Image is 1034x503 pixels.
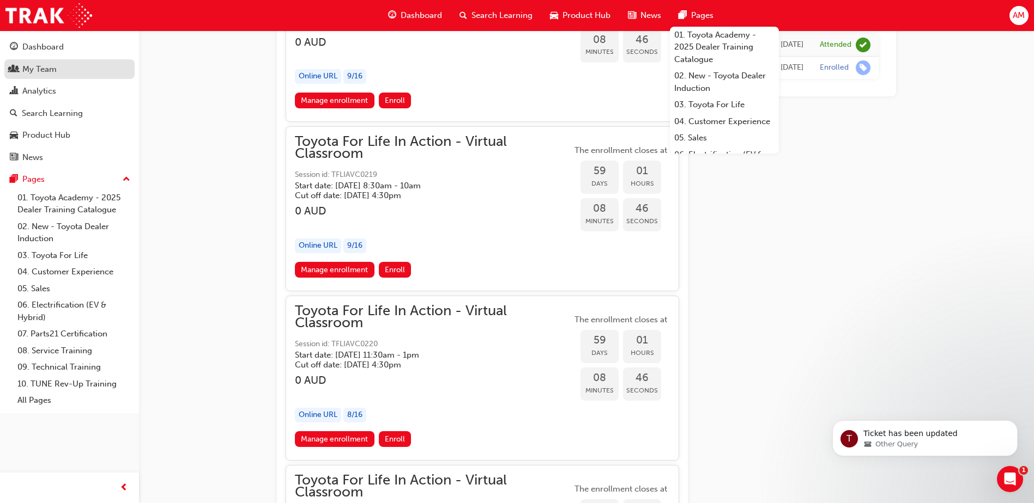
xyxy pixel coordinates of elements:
span: The enrollment closes at [572,314,670,326]
span: up-icon [123,173,130,187]
div: Online URL [295,238,341,253]
a: 02. New - Toyota Dealer Induction [13,218,135,247]
a: All Pages [13,392,135,409]
span: 46 [623,203,661,215]
span: Hours [623,347,661,359]
a: Manage enrollment [295,262,374,278]
a: news-iconNews [619,4,670,27]
div: Attended [820,40,851,50]
a: 04. Customer Experience [670,113,779,130]
span: Seconds [623,384,661,397]
a: 02. New - Toyota Dealer Induction [670,68,779,96]
h5: Start date: [DATE] 11:30am - 1pm [295,350,554,360]
div: 9 / 16 [343,69,366,84]
span: Hours [623,177,661,190]
span: News [640,9,661,22]
a: search-iconSearch Learning [451,4,541,27]
button: Toyota For Life In Action - Virtual ClassroomSession id: TFLIAVC0220Start date: [DATE] 11:30am - ... [295,305,670,451]
span: Minutes [581,384,619,397]
span: search-icon [459,9,467,22]
h3: 0 AUD [295,36,572,48]
span: Seconds [623,215,661,228]
button: Pages [4,169,135,189]
span: 46 [623,34,661,46]
span: search-icon [10,109,17,119]
a: Trak [5,3,92,28]
span: Dashboard [401,9,442,22]
div: Pages [22,173,45,186]
a: 08. Service Training [13,342,135,359]
span: 01 [623,334,661,347]
a: car-iconProduct Hub [541,4,619,27]
span: Session id: TFLIAVC0219 [295,169,572,181]
a: Analytics [4,81,135,101]
div: Analytics [22,85,56,97]
span: Product Hub [563,9,610,22]
a: 01. Toyota Academy - 2025 Dealer Training Catalogue [670,27,779,68]
a: 03. Toyota For Life [670,96,779,113]
a: 06. Electrification (EV & Hybrid) [13,297,135,326]
span: car-icon [10,131,18,140]
span: The enrollment closes at [572,483,670,495]
div: My Team [22,63,57,76]
span: pages-icon [10,175,18,185]
span: Enroll [385,96,405,105]
div: 8 / 16 [343,408,366,422]
span: 08 [581,34,619,46]
a: pages-iconPages [670,4,722,27]
span: Days [581,347,619,359]
a: 05. Sales [670,130,779,146]
a: 03. Toyota For Life [13,247,135,264]
span: guage-icon [10,42,18,52]
span: Session id: TFLIAVC0220 [295,338,572,351]
iframe: Intercom live chat [997,466,1023,492]
span: prev-icon [120,481,128,495]
div: Tue May 10 2022 23:30:00 GMT+0930 (Australian Central Standard Time) [781,39,803,51]
h3: 0 AUD [295,205,572,217]
a: guage-iconDashboard [379,4,451,27]
span: 59 [581,165,619,177]
h5: Cut off date: [DATE] 4:30pm [295,191,554,200]
button: DashboardMy TeamAnalyticsSearch LearningProduct HubNews [4,35,135,169]
div: Enrolled [820,63,849,73]
span: The enrollment closes at [572,144,670,157]
button: Enroll [379,262,412,278]
div: Online URL [295,408,341,422]
span: 1 [1019,466,1028,475]
a: 01. Toyota Academy - 2025 Dealer Training Catalogue [13,189,135,218]
span: 01 [623,165,661,177]
a: News [4,148,135,168]
span: Minutes [581,46,619,58]
span: chart-icon [10,87,18,96]
span: Days [581,177,619,190]
h5: Cut off date: [DATE] 4:30pm [295,360,554,370]
a: Dashboard [4,37,135,57]
span: news-icon [10,153,18,163]
span: AM [1013,9,1025,22]
a: 06. Electrification (EV & Hybrid) [670,146,779,175]
a: 05. Sales [13,280,135,297]
span: Toyota For Life In Action - Virtual Classroom [295,305,572,329]
span: car-icon [550,9,558,22]
button: Enroll [379,431,412,447]
span: learningRecordVerb_ENROLL-icon [856,60,870,75]
div: Search Learning [22,107,83,120]
span: Toyota For Life In Action - Virtual Classroom [295,474,572,499]
div: Mon Mar 28 2022 00:30:00 GMT+1030 (Australian Central Daylight Time) [781,62,803,74]
span: 08 [581,203,619,215]
a: 07. Parts21 Certification [13,326,135,342]
a: Manage enrollment [295,93,374,108]
span: Enroll [385,265,405,274]
span: news-icon [628,9,636,22]
span: Pages [691,9,713,22]
span: learningRecordVerb_ATTEND-icon [856,38,870,52]
h3: 0 AUD [295,374,572,387]
h5: Start date: [DATE] 8:30am - 10am [295,181,554,191]
span: Seconds [623,46,661,58]
a: Product Hub [4,125,135,145]
span: 08 [581,372,619,384]
span: Search Learning [471,9,533,22]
